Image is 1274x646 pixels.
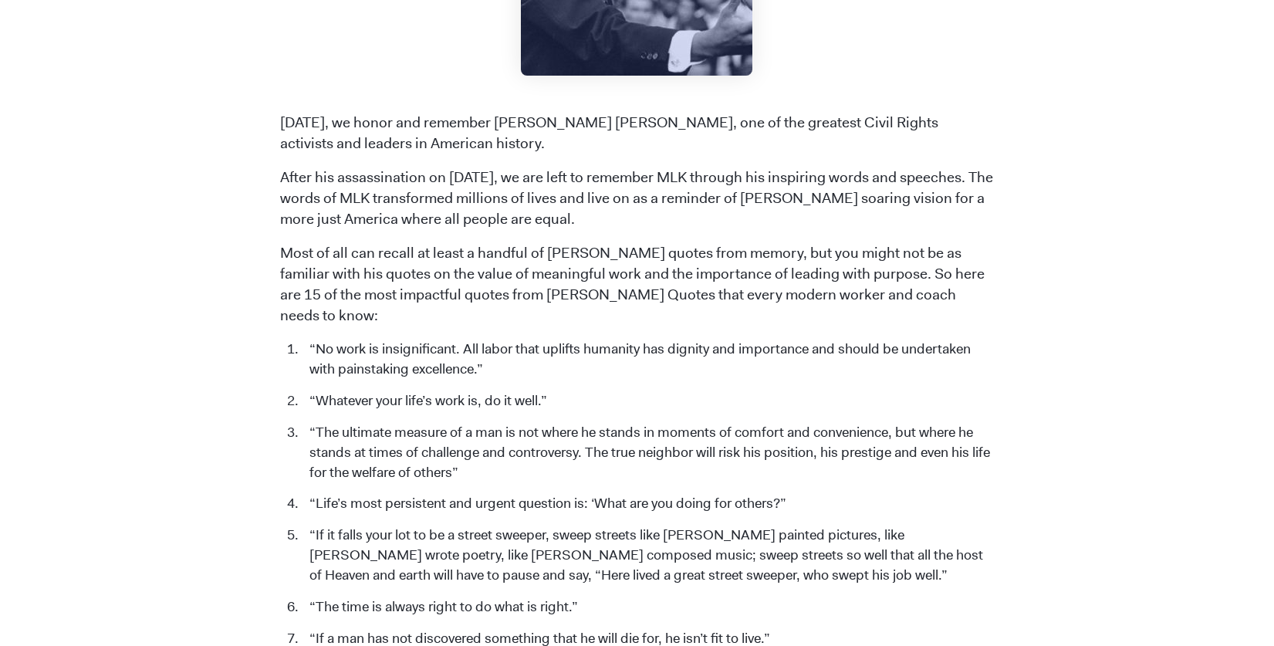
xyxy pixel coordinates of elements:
[302,526,994,586] li: “If it falls your lot to be a street sweeper, sweep streets like [PERSON_NAME] painted pictures, ...
[302,423,994,483] li: “The ultimate measure of a man is not where he stands in moments of comfort and convenience, but ...
[280,167,994,230] p: After his assassination on [DATE], we are left to remember MLK through his inspiring words and sp...
[302,340,994,380] li: “No work is insignificant. All labor that uplifts humanity has dignity and importance and should ...
[302,597,994,617] li: “The time is always right to do what is right.”
[280,113,994,154] p: [DATE], we honor and remember [PERSON_NAME] [PERSON_NAME], one of the greatest Civil Rights activ...
[280,243,994,326] p: Most of all can recall at least a handful of [PERSON_NAME] quotes from memory, but you might not ...
[302,494,994,514] li: “Life’s most persistent and urgent question is: ‘What are you doing for others?”
[302,391,994,411] li: “Whatever your life’s work is, do it well.”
